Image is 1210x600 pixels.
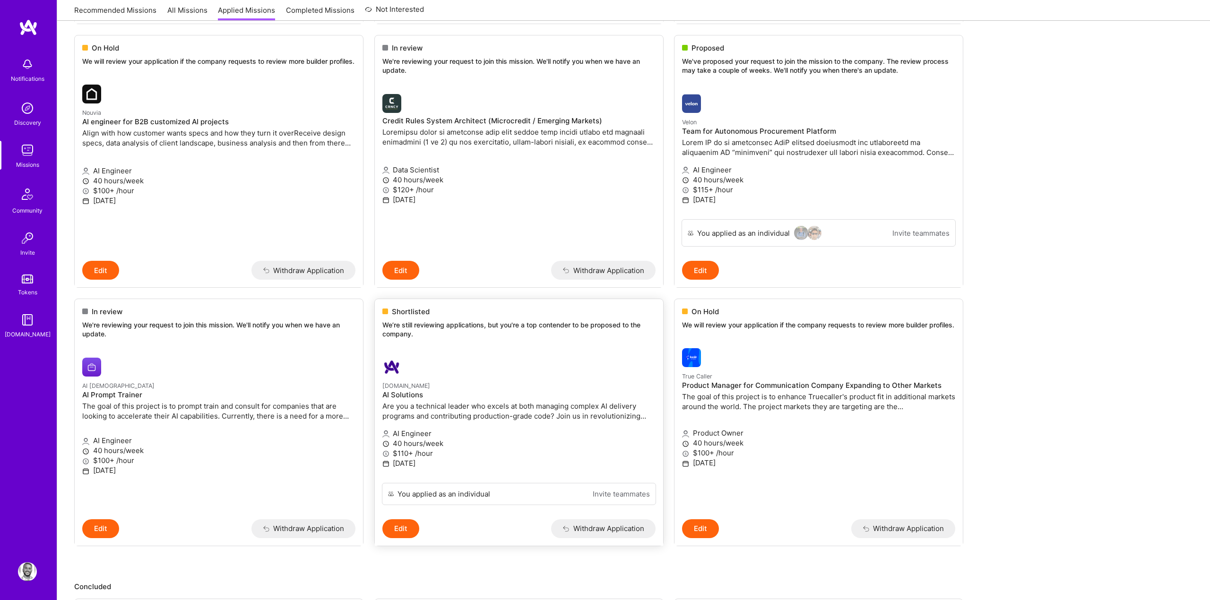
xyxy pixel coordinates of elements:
[382,195,656,205] p: [DATE]
[74,582,1193,591] p: Concluded
[18,562,37,581] img: User Avatar
[82,261,119,280] button: Edit
[682,519,719,538] button: Edit
[375,350,663,483] a: A.Team company logo[DOMAIN_NAME]AI SolutionsAre you a technical leader who excels at both managin...
[382,185,656,195] p: $120+ /hour
[382,438,656,448] p: 40 hours/week
[74,5,156,21] a: Recommended Missions
[18,229,37,248] img: Invite
[18,310,37,329] img: guide book
[682,440,689,447] i: icon Clock
[382,177,389,184] i: icon Clock
[682,57,955,75] p: We've proposed your request to join the mission to the company. The review process may take a cou...
[82,458,89,465] i: icon MoneyGray
[82,168,89,175] i: icon Applicant
[18,141,37,160] img: teamwork
[682,177,689,184] i: icon Clock
[382,440,389,447] i: icon Clock
[682,430,689,437] i: icon Applicant
[82,176,355,186] p: 40 hours/week
[382,382,430,389] small: [DOMAIN_NAME]
[682,165,955,175] p: AI Engineer
[682,197,689,204] i: icon Calendar
[794,226,808,240] img: User Avatar
[382,401,656,421] p: Are you a technical leader who excels at both managing complex AI delivery programs and contribut...
[551,261,656,280] button: Withdraw Application
[82,196,355,206] p: [DATE]
[382,429,656,438] p: AI Engineer
[398,489,490,499] div: You applied as an individual
[382,448,656,458] p: $110+ /hour
[382,358,401,377] img: A.Team company logo
[682,127,955,136] h4: Team for Autonomous Procurement Platform
[82,382,155,389] small: AI [DEMOGRAPHIC_DATA]
[674,341,963,519] a: True Caller company logoTrue CallerProduct Manager for Communication Company Expanding to Other M...
[82,358,101,377] img: AI Prophets company logo
[82,166,355,176] p: AI Engineer
[365,4,424,21] a: Not Interested
[82,448,89,455] i: icon Clock
[382,94,401,113] img: company logo
[75,350,363,519] a: AI Prophets company logoAI [DEMOGRAPHIC_DATA]AI Prompt TrainerThe goal of this project is to prom...
[682,195,955,205] p: [DATE]
[251,519,356,538] button: Withdraw Application
[382,127,656,147] p: Loremipsu dolor si ametconse adip elit seddoe temp incidi utlabo etd magnaali enimadmini (1 ve 2)...
[682,187,689,194] i: icon MoneyGray
[382,519,419,538] button: Edit
[18,99,37,118] img: discovery
[682,373,712,380] small: True Caller
[892,228,950,238] a: Invite teammates
[382,57,656,75] p: We're reviewing your request to join this mission. We'll notify you when we have an update.
[82,85,101,103] img: Nouvia company logo
[22,274,33,283] img: tokens
[16,562,39,581] a: User Avatar
[82,118,355,126] h4: AI engineer for B2B customized AI projects
[807,226,821,240] img: User Avatar
[14,118,41,128] div: Discovery
[16,160,39,170] div: Missions
[682,458,955,468] p: [DATE]
[682,119,697,126] small: Velon
[20,248,35,257] div: Invite
[697,228,790,238] div: You applied as an individual
[382,197,389,204] i: icon Calendar
[5,329,51,339] div: [DOMAIN_NAME]
[851,519,956,538] button: Withdraw Application
[82,446,355,455] p: 40 hours/week
[392,307,430,317] span: Shortlisted
[682,438,955,448] p: 40 hours/week
[382,117,656,125] h4: Credit Rules System Architect (Microcredit / Emerging Markets)
[691,307,719,317] span: On Hold
[82,57,355,66] p: We will review your application if the company requests to review more builder profiles.
[682,381,955,390] h4: Product Manager for Communication Company Expanding to Other Markets
[19,19,38,36] img: logo
[382,458,656,468] p: [DATE]
[92,307,122,317] span: In review
[382,391,656,399] h4: AI Solutions
[167,5,207,21] a: All Missions
[82,109,101,116] small: Nouvia
[92,43,119,53] span: On Hold
[682,428,955,438] p: Product Owner
[551,519,656,538] button: Withdraw Application
[82,401,355,421] p: The goal of this project is to prompt train and consult for companies that are looking to acceler...
[682,167,689,174] i: icon Applicant
[382,460,389,467] i: icon Calendar
[593,489,650,499] a: Invite teammates
[382,450,389,457] i: icon MoneyGray
[682,261,719,280] button: Edit
[218,5,275,21] a: Applied Missions
[382,261,419,280] button: Edit
[12,206,43,215] div: Community
[682,185,955,195] p: $115+ /hour
[82,391,355,399] h4: AI Prompt Trainer
[382,430,389,437] i: icon Applicant
[682,448,955,458] p: $100+ /hour
[11,74,44,84] div: Notifications
[18,287,37,297] div: Tokens
[682,450,689,457] i: icon MoneyGray
[82,436,355,446] p: AI Engineer
[674,86,963,219] a: Velon company logoVelonTeam for Autonomous Procurement PlatformLorem IP do si ametconsec AdiP eli...
[382,175,656,185] p: 40 hours/week
[82,519,119,538] button: Edit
